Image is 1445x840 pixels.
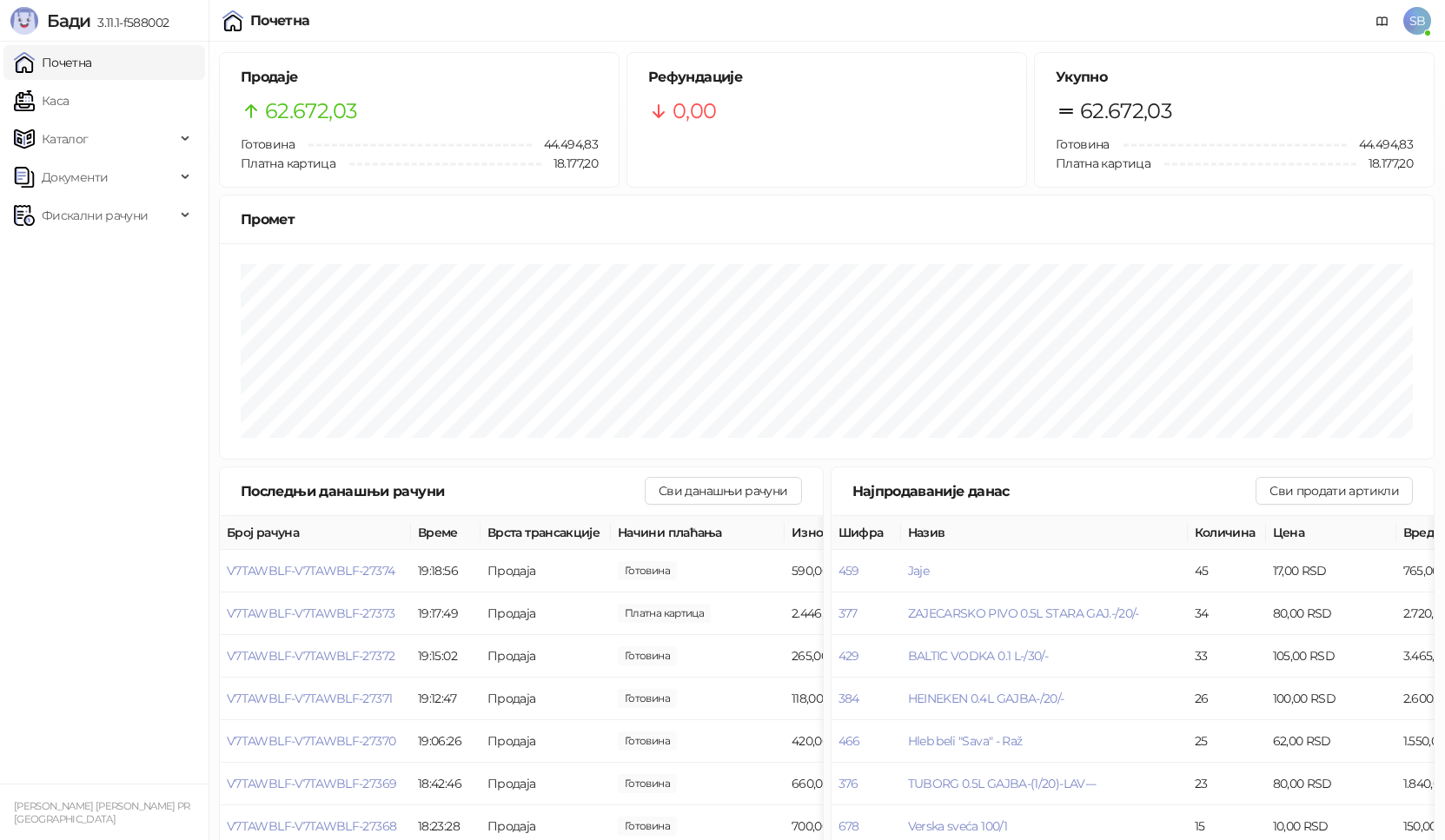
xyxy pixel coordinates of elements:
[908,648,1049,664] button: BALTIC VODKA 0.1 L-/30/-
[618,774,677,793] span: 660,00
[618,731,677,751] span: 420,00
[1403,7,1431,35] span: SB
[908,776,1097,791] button: TUBORG 0.5L GAJBA-(1/20)-LAV---
[481,516,611,550] th: Врста трансакције
[1188,720,1266,763] td: 25
[908,605,1139,621] button: ZAJECARSKO PIVO 0.5L STARA GAJ.-/20/-
[227,563,394,579] button: V7TAWBLF-V7TAWBLF-27374
[411,635,481,678] td: 19:15:02
[241,136,295,152] span: Готовина
[14,83,69,118] a: Каса
[1356,154,1413,173] span: 18.177,20
[1266,550,1396,592] td: 17,00 RSD
[42,198,148,233] span: Фискални рачуни
[227,605,394,621] button: V7TAWBLF-V7TAWBLF-27373
[411,678,481,720] td: 19:12:47
[908,691,1064,706] button: HEINEKEN 0.4L GAJBA-/20/-
[838,563,859,579] button: 459
[241,480,645,502] div: Последњи данашњи рачуни
[1266,763,1396,805] td: 80,00 RSD
[241,155,335,171] span: Платна картица
[411,516,481,550] th: Време
[1056,67,1413,88] h5: Укупно
[1188,678,1266,720] td: 26
[673,95,716,128] span: 0,00
[1188,763,1266,805] td: 23
[227,818,396,834] button: V7TAWBLF-V7TAWBLF-27368
[908,733,1023,749] button: Hleb beli "Sava" - Raž
[481,635,611,678] td: Продаја
[785,720,915,763] td: 420,00 RSD
[838,648,859,664] button: 429
[618,689,677,708] span: 118,00
[411,720,481,763] td: 19:06:26
[250,14,310,28] div: Почетна
[838,733,860,749] button: 466
[47,10,90,31] span: Бади
[1188,592,1266,635] td: 34
[14,45,92,80] a: Почетна
[227,648,394,664] button: V7TAWBLF-V7TAWBLF-27372
[42,122,89,156] span: Каталог
[1266,592,1396,635] td: 80,00 RSD
[785,678,915,720] td: 118,00 RSD
[785,550,915,592] td: 590,00 RSD
[838,691,859,706] button: 384
[838,776,858,791] button: 376
[220,516,411,550] th: Број рачуна
[1266,720,1396,763] td: 62,00 RSD
[10,7,38,35] img: Logo
[227,691,392,706] button: V7TAWBLF-V7TAWBLF-27371
[1347,135,1413,154] span: 44.494,83
[785,592,915,635] td: 2.446,00 RSD
[908,818,1007,834] button: Verska sveća 100/1
[1266,516,1396,550] th: Цена
[618,561,677,580] span: 590,00
[901,516,1188,550] th: Назив
[832,516,901,550] th: Шифра
[645,477,801,505] button: Сви данашњи рачуни
[541,154,598,173] span: 18.177,20
[1256,477,1413,505] button: Сви продати артикли
[611,516,785,550] th: Начини плаћања
[227,733,395,749] button: V7TAWBLF-V7TAWBLF-27370
[481,763,611,805] td: Продаја
[1266,635,1396,678] td: 105,00 RSD
[648,67,1005,88] h5: Рефундације
[1056,136,1110,152] span: Готовина
[481,592,611,635] td: Продаја
[1266,678,1396,720] td: 100,00 RSD
[532,135,598,154] span: 44.494,83
[411,592,481,635] td: 19:17:49
[42,160,108,195] span: Документи
[241,67,598,88] h5: Продаје
[1369,7,1396,35] a: Документација
[227,776,396,791] span: V7TAWBLF-V7TAWBLF-27369
[1188,516,1266,550] th: Количина
[852,480,1256,502] div: Најпродаваније данас
[14,800,190,825] small: [PERSON_NAME] [PERSON_NAME] PR [GEOGRAPHIC_DATA]
[785,635,915,678] td: 265,00 RSD
[1056,155,1150,171] span: Платна картица
[481,678,611,720] td: Продаја
[1080,95,1172,128] span: 62.672,03
[1188,635,1266,678] td: 33
[838,605,858,621] button: 377
[265,95,357,128] span: 62.672,03
[618,646,677,665] span: 265,00
[908,563,929,579] button: Jaje
[785,763,915,805] td: 660,00 RSD
[785,516,915,550] th: Износ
